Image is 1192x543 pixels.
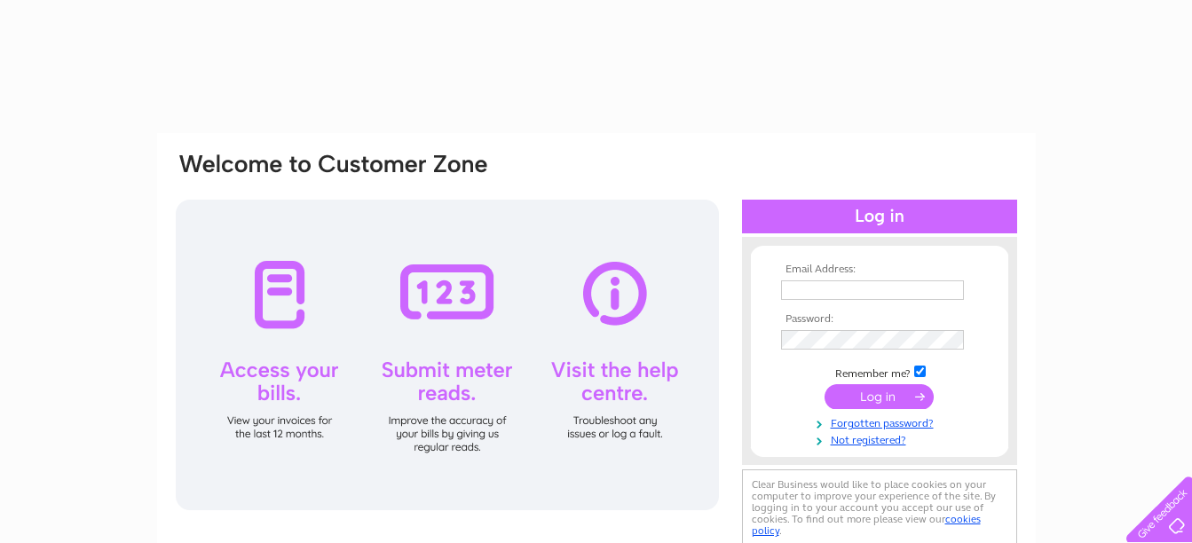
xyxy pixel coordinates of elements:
[777,313,983,326] th: Password:
[781,413,983,430] a: Forgotten password?
[777,264,983,276] th: Email Address:
[825,384,934,409] input: Submit
[781,430,983,447] a: Not registered?
[777,363,983,381] td: Remember me?
[752,513,981,537] a: cookies policy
